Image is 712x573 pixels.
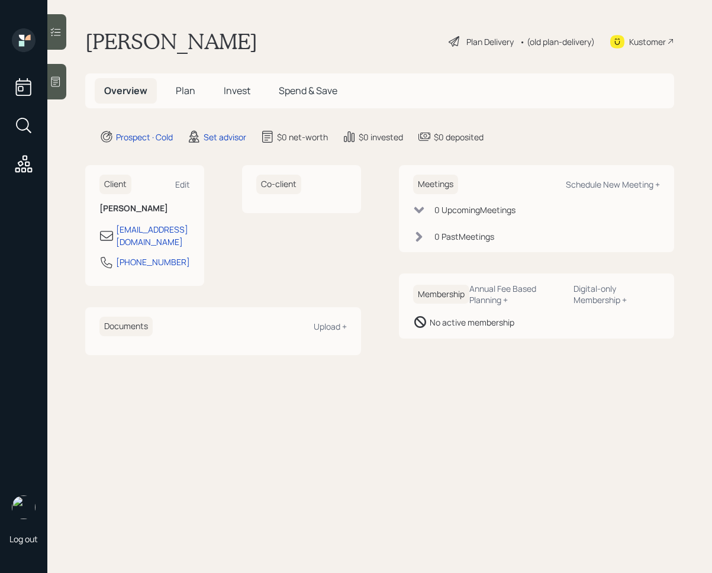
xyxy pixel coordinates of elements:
[99,175,131,194] h6: Client
[314,321,347,332] div: Upload +
[176,84,195,97] span: Plan
[116,131,173,143] div: Prospect · Cold
[279,84,337,97] span: Spend & Save
[434,204,516,216] div: 0 Upcoming Meeting s
[277,131,328,143] div: $0 net-worth
[99,204,190,214] h6: [PERSON_NAME]
[9,533,38,545] div: Log out
[224,84,250,97] span: Invest
[520,36,595,48] div: • (old plan-delivery)
[413,175,458,194] h6: Meetings
[116,223,190,248] div: [EMAIL_ADDRESS][DOMAIN_NAME]
[574,283,660,305] div: Digital-only Membership +
[469,283,564,305] div: Annual Fee Based Planning +
[256,175,301,194] h6: Co-client
[466,36,514,48] div: Plan Delivery
[116,256,190,268] div: [PHONE_NUMBER]
[434,230,494,243] div: 0 Past Meeting s
[104,84,147,97] span: Overview
[434,131,484,143] div: $0 deposited
[204,131,246,143] div: Set advisor
[430,316,514,329] div: No active membership
[175,179,190,190] div: Edit
[12,495,36,519] img: retirable_logo.png
[359,131,403,143] div: $0 invested
[413,285,469,304] h6: Membership
[566,179,660,190] div: Schedule New Meeting +
[629,36,666,48] div: Kustomer
[85,28,257,54] h1: [PERSON_NAME]
[99,317,153,336] h6: Documents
